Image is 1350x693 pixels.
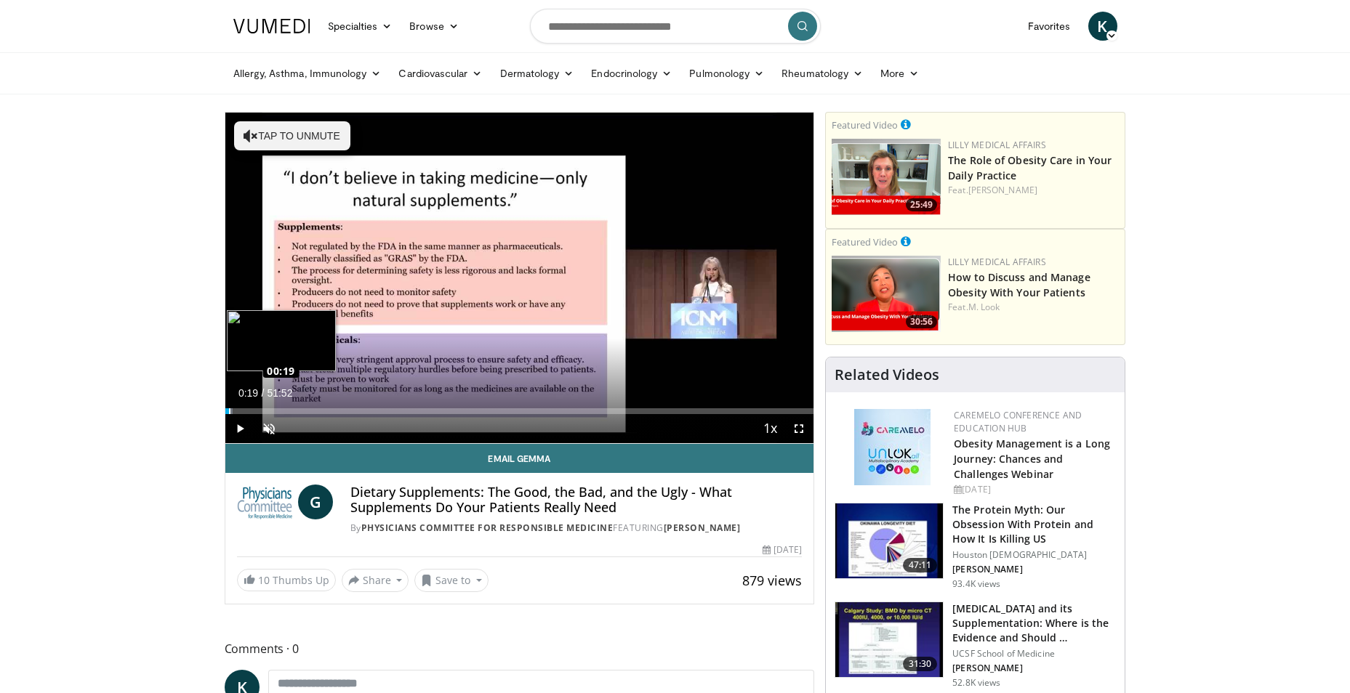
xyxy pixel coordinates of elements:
p: 52.8K views [952,677,1000,689]
a: 31:30 [MEDICAL_DATA] and its Supplementation: Where is the Evidence and Should … UCSF School of M... [835,601,1116,689]
button: Tap to unmute [234,121,350,150]
span: 31:30 [903,657,938,671]
a: How to Discuss and Manage Obesity With Your Patients [948,270,1090,299]
div: Feat. [948,301,1119,314]
button: Play [225,414,254,443]
img: c98a6a29-1ea0-4bd5-8cf5-4d1e188984a7.png.150x105_q85_crop-smart_upscale.png [832,256,941,332]
a: The Role of Obesity Care in Your Daily Practice [948,153,1112,182]
a: Lilly Medical Affairs [948,256,1046,268]
span: / [262,387,265,399]
a: Specialties [319,12,401,41]
h4: Dietary Supplements: The Good, the Bad, and the Ugly - What Supplements Do Your Patients Really Need [350,485,802,516]
div: Feat. [948,184,1119,197]
a: 25:49 [832,139,941,215]
p: [PERSON_NAME] [952,564,1116,575]
a: [PERSON_NAME] [968,184,1037,196]
span: 0:19 [238,387,258,399]
a: 47:11 The Protein Myth: Our Obsession With Protein and How It Is Killing US Houston [DEMOGRAPHIC_... [835,503,1116,590]
a: 30:56 [832,256,941,332]
a: Cardiovascular [390,59,491,88]
img: VuMedi Logo [233,19,310,33]
a: Browse [401,12,467,41]
a: 10 Thumbs Up [237,569,336,591]
a: Physicians Committee for Responsible Medicine [361,522,614,534]
a: Lilly Medical Affairs [948,139,1046,151]
h3: [MEDICAL_DATA] and its Supplementation: Where is the Evidence and Should … [952,601,1116,645]
span: 10 [258,573,270,587]
button: Fullscreen [784,414,813,443]
video-js: Video Player [225,113,814,444]
div: [DATE] [954,483,1113,496]
a: [PERSON_NAME] [664,522,741,534]
p: [PERSON_NAME] [952,662,1116,674]
a: Endocrinology [582,59,680,88]
img: e1208b6b-349f-4914-9dd7-f97803bdbf1d.png.150x105_q85_crop-smart_upscale.png [832,139,941,215]
img: b7b8b05e-5021-418b-a89a-60a270e7cf82.150x105_q85_crop-smart_upscale.jpg [835,503,943,579]
img: Physicians Committee for Responsible Medicine [237,485,292,519]
a: M. Look [968,301,1000,313]
p: UCSF School of Medicine [952,648,1116,660]
a: G [298,485,333,519]
small: Featured Video [832,118,898,131]
span: 30:56 [906,315,937,328]
span: 47:11 [903,558,938,572]
a: Rheumatology [773,59,872,88]
img: image.jpeg [227,310,336,371]
a: Dermatology [491,59,583,88]
div: Progress Bar [225,408,814,414]
span: Comments 0 [225,639,815,658]
p: 93.4K views [952,578,1000,590]
a: Obesity Management is a Long Journey: Chances and Challenges Webinar [954,437,1110,481]
img: 45df64a9-a6de-482c-8a90-ada250f7980c.png.150x105_q85_autocrop_double_scale_upscale_version-0.2.jpg [854,409,931,485]
a: Allergy, Asthma, Immunology [225,59,390,88]
div: By FEATURING [350,522,802,535]
button: Playback Rate [755,414,784,443]
a: K [1088,12,1117,41]
p: Houston [DEMOGRAPHIC_DATA] [952,549,1116,561]
h4: Related Videos [835,366,939,384]
a: Favorites [1019,12,1080,41]
button: Unmute [254,414,284,443]
small: Featured Video [832,235,898,248]
a: More [872,59,928,88]
div: [DATE] [763,543,802,556]
h3: The Protein Myth: Our Obsession With Protein and How It Is Killing US [952,503,1116,546]
span: 879 views [742,572,802,589]
button: Share [342,569,409,592]
img: 4bb25b40-905e-443e-8e37-83f056f6e86e.150x105_q85_crop-smart_upscale.jpg [835,602,943,678]
input: Search topics, interventions [530,9,821,44]
span: 51:52 [267,387,292,399]
a: Pulmonology [680,59,773,88]
a: Email Gemma [225,444,814,473]
a: CaReMeLO Conference and Education Hub [954,409,1082,434]
button: Save to [414,569,489,592]
span: 25:49 [906,198,937,211]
